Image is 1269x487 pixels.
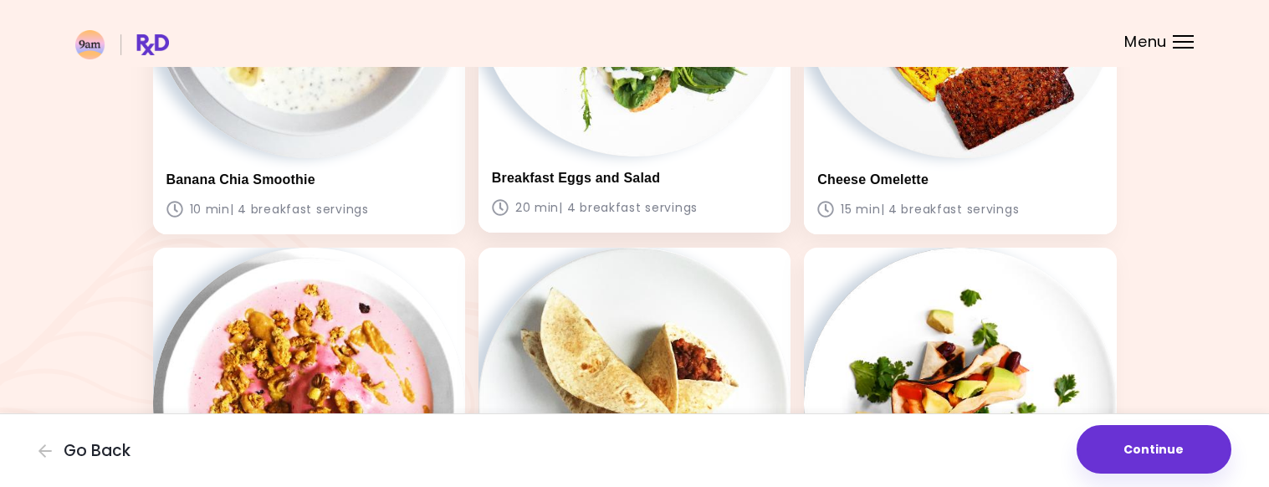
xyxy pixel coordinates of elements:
button: Go Back [38,442,139,460]
h3: Breakfast Eggs and Salad [492,170,777,186]
img: RxDiet [75,30,169,59]
p: 10 min | 4 breakfast servings [166,197,452,221]
span: Go Back [64,442,130,460]
button: Continue [1077,425,1231,474]
p: 15 min | 4 breakfast servings [817,197,1103,221]
h3: Cheese Omelette [817,172,1103,187]
span: Menu [1124,34,1167,49]
p: 20 min | 4 breakfast servings [492,196,777,219]
h3: Banana Chia Smoothie [166,172,452,187]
